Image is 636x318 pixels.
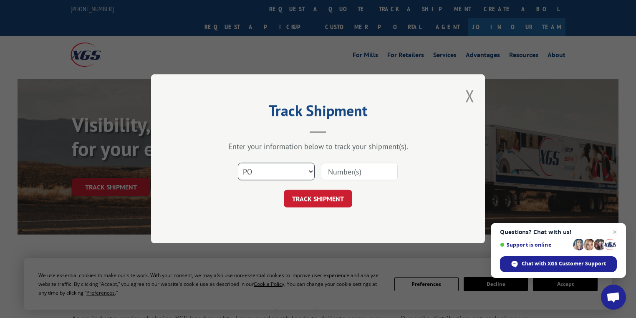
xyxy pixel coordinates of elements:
span: Chat with XGS Customer Support [522,260,606,268]
input: Number(s) [321,163,398,181]
span: Close chat [610,227,620,237]
span: Support is online [500,242,570,248]
div: Chat with XGS Customer Support [500,256,617,272]
button: Close modal [465,85,474,107]
div: Open chat [601,285,626,310]
button: TRACK SHIPMENT [284,190,352,208]
div: Enter your information below to track your shipment(s). [193,142,443,151]
span: Questions? Chat with us! [500,229,617,235]
h2: Track Shipment [193,105,443,121]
